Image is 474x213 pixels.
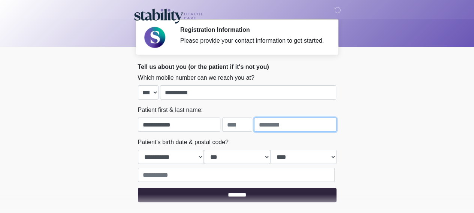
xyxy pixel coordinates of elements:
img: Agent Avatar [144,26,166,49]
label: Patient first & last name: [138,106,203,115]
label: Patient's birth date & postal code? [138,138,229,147]
img: Stability Healthcare Logo [130,6,205,25]
label: Which mobile number can we reach you at? [138,73,254,82]
h2: Tell us about you (or the patient if it's not you) [138,63,336,70]
div: Please provide your contact information to get started. [180,36,325,45]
